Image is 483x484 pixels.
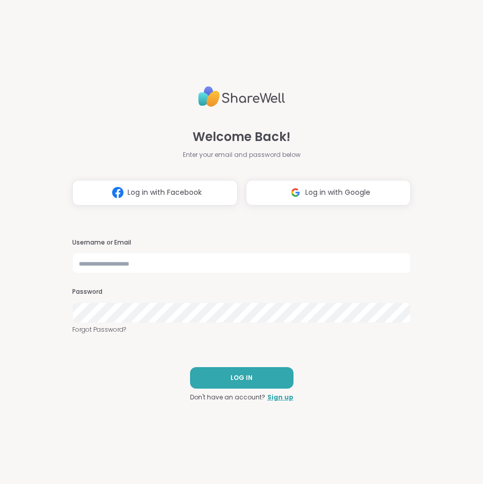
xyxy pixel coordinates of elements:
[286,183,305,202] img: ShareWell Logomark
[72,325,410,334] a: Forgot Password?
[305,187,370,198] span: Log in with Google
[183,150,301,159] span: Enter your email and password below
[246,180,411,206] button: Log in with Google
[72,288,410,296] h3: Password
[108,183,128,202] img: ShareWell Logomark
[128,187,202,198] span: Log in with Facebook
[190,393,265,402] span: Don't have an account?
[72,238,410,247] h3: Username or Email
[198,82,285,111] img: ShareWell Logo
[267,393,293,402] a: Sign up
[230,373,253,382] span: LOG IN
[190,367,293,389] button: LOG IN
[193,128,290,146] span: Welcome Back!
[72,180,237,206] button: Log in with Facebook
